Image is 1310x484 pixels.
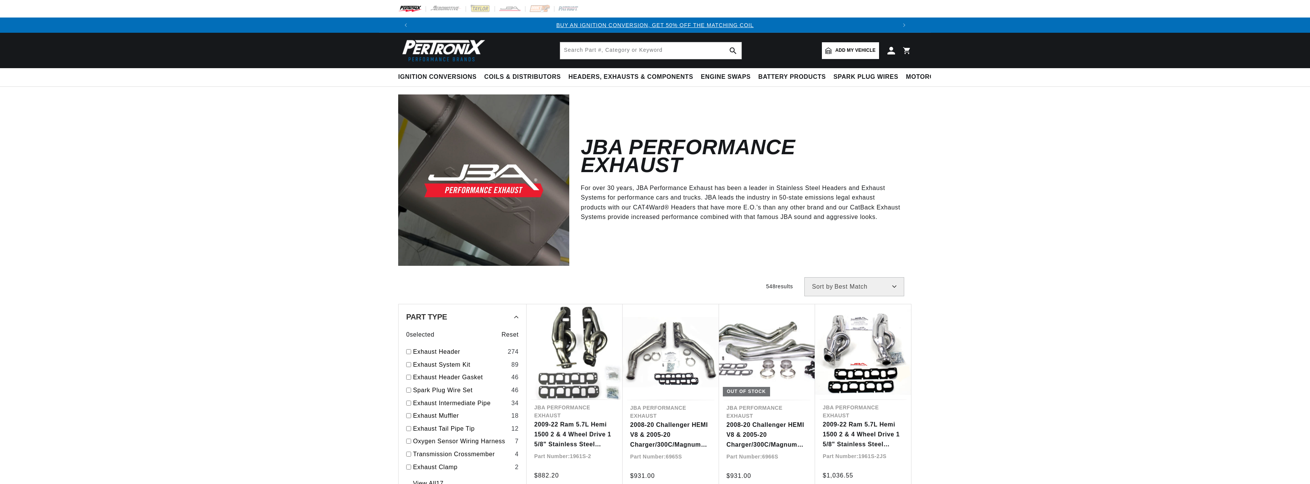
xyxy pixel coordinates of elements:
[830,68,902,86] summary: Spark Plug Wires
[511,372,519,382] div: 46
[413,462,512,472] a: Exhaust Clamp
[511,398,519,408] div: 34
[560,42,741,59] input: Search Part #, Category or Keyword
[701,73,751,81] span: Engine Swaps
[501,330,519,340] span: Reset
[413,385,508,395] a: Spark Plug Wire Set
[413,411,508,421] a: Exhaust Muffler
[754,68,830,86] summary: Battery Products
[766,283,793,289] span: 548 results
[902,68,955,86] summary: Motorcycle
[398,94,569,265] img: JBA Performance Exhaust
[413,360,508,370] a: Exhaust System Kit
[565,68,697,86] summary: Headers, Exhausts & Components
[515,449,519,459] div: 4
[569,73,693,81] span: Headers, Exhausts & Components
[758,73,826,81] span: Battery Products
[581,138,900,174] h2: JBA Performance Exhaust
[727,420,808,449] a: 2008-20 Challenger HEMI V8 & 2005-20 Charger/300C/Magnum HEMI V8 1 7/8" Stainless Steel Long Tube...
[379,18,931,33] slideshow-component: Translation missing: en.sections.announcements.announcement_bar
[398,73,477,81] span: Ignition Conversions
[398,18,413,33] button: Translation missing: en.sections.announcements.previous_announcement
[406,313,447,321] span: Part Type
[413,21,897,29] div: Announcement
[822,42,879,59] a: Add my vehicle
[484,73,561,81] span: Coils & Distributors
[480,68,565,86] summary: Coils & Distributors
[835,47,876,54] span: Add my vehicle
[812,284,833,290] span: Sort by
[725,42,741,59] button: search button
[581,183,900,222] p: For over 30 years, JBA Performance Exhaust has been a leader in Stainless Steel Headers and Exhau...
[823,420,903,449] a: 2009-22 Ram 5.7L Hemi 1500 2 & 4 Wheel Drive 1 5/8" Stainless Steel Shorty Header with Metallic C...
[833,73,898,81] span: Spark Plug Wires
[804,277,904,296] select: Sort by
[413,424,508,434] a: Exhaust Tail Pipe Tip
[413,436,512,446] a: Oxygen Sensor Wiring Harness
[413,398,508,408] a: Exhaust Intermediate Pipe
[515,462,519,472] div: 2
[897,18,912,33] button: Translation missing: en.sections.announcements.next_announcement
[534,420,615,449] a: 2009-22 Ram 5.7L Hemi 1500 2 & 4 Wheel Drive 1 5/8" Stainless Steel Shorty Header
[556,22,754,28] a: BUY AN IGNITION CONVERSION, GET 50% OFF THE MATCHING COIL
[906,73,951,81] span: Motorcycle
[511,360,519,370] div: 89
[398,37,486,64] img: Pertronix
[630,420,711,449] a: 2008-20 Challenger HEMI V8 & 2005-20 Charger/300C/Magnum HEMI V8 1 3/4" Long Tube Stainless Steel...
[511,424,519,434] div: 12
[511,411,519,421] div: 18
[413,449,512,459] a: Transmission Crossmember
[406,330,434,340] span: 0 selected
[413,347,504,357] a: Exhaust Header
[515,436,519,446] div: 7
[413,372,508,382] a: Exhaust Header Gasket
[697,68,754,86] summary: Engine Swaps
[398,68,480,86] summary: Ignition Conversions
[508,347,519,357] div: 274
[511,385,519,395] div: 46
[413,21,897,29] div: 1 of 3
